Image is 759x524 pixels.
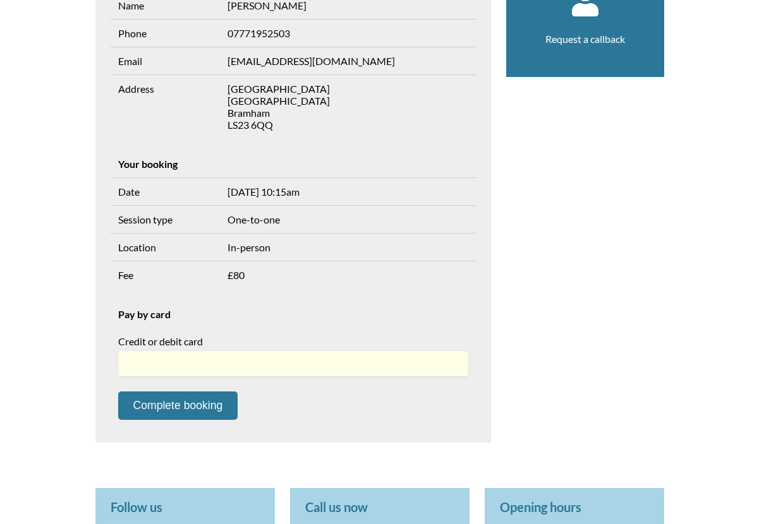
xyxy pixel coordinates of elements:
[220,261,476,289] td: £80
[111,150,476,178] th: Your booking
[220,177,476,205] td: [DATE] 10:15am
[111,261,220,289] td: Fee
[220,74,476,138] td: [GEOGRAPHIC_DATA] [GEOGRAPHIC_DATA] Bramham LS23 6QQ
[220,205,476,233] td: One-to-one
[220,47,476,74] td: [EMAIL_ADDRESS][DOMAIN_NAME]
[111,47,220,74] td: Email
[111,177,220,205] td: Date
[126,358,460,369] iframe: Secure card payment input frame
[111,301,476,328] th: Pay by card
[545,33,625,45] a: Request a callback
[111,74,220,138] td: Address
[118,335,468,347] label: Credit or debit card
[111,205,220,233] td: Session type
[111,233,220,261] td: Location
[220,19,476,47] td: 07771952503
[220,233,476,261] td: In-person
[111,19,220,47] td: Phone
[118,391,238,420] button: Complete booking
